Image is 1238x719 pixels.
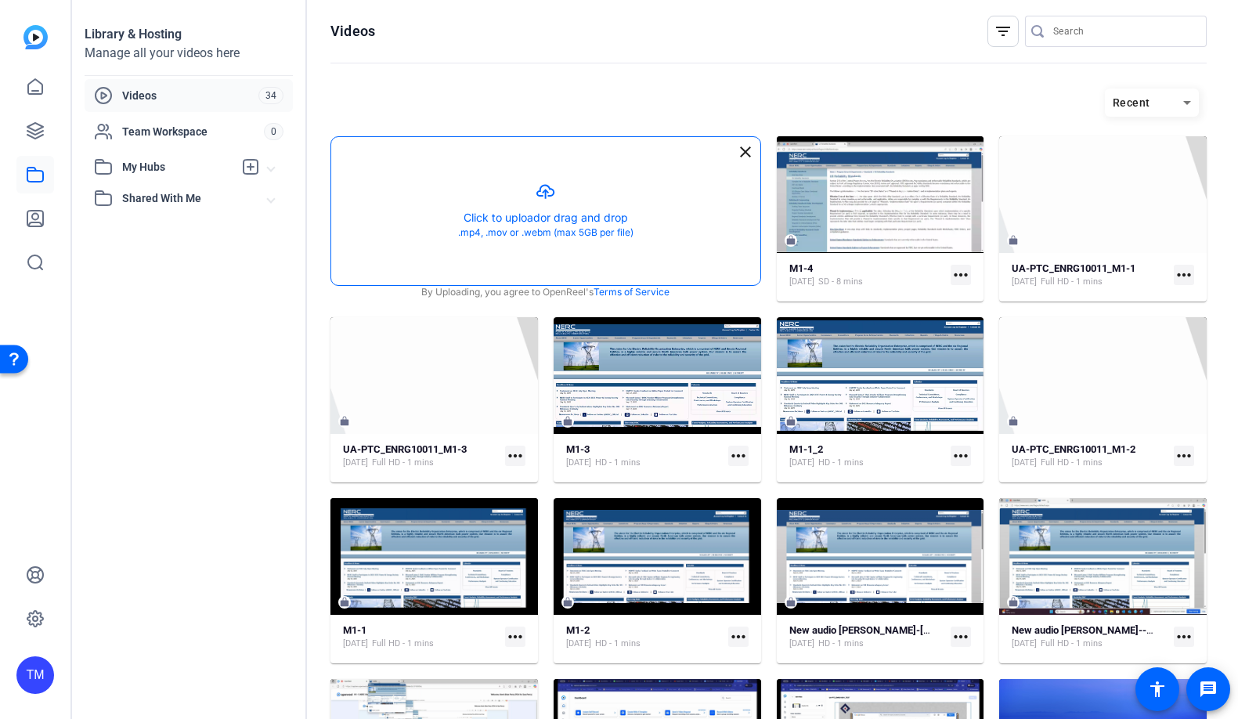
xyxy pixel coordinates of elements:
span: [DATE] [343,638,368,650]
span: HD - 1 mins [595,638,641,650]
div: Library & Hosting [85,25,293,44]
span: Team Workspace [122,124,264,139]
mat-icon: more_horiz [505,446,525,466]
mat-icon: more_horiz [505,627,525,647]
a: Terms of Service [594,285,670,299]
span: Shared With Me [122,190,268,207]
strong: M1-4 [789,262,813,274]
mat-icon: close [736,143,755,161]
span: Full HD - 1 mins [1041,457,1103,469]
span: Recent [1113,96,1150,109]
mat-icon: more_horiz [951,446,971,466]
mat-icon: more_horiz [728,627,749,647]
mat-expansion-panel-header: My Hubs [85,151,293,182]
a: M1-1_2[DATE]HD - 1 mins [789,443,945,469]
span: [DATE] [789,638,814,650]
a: M1-1[DATE]Full HD - 1 mins [343,624,499,650]
span: SD - 8 mins [818,276,863,288]
input: Search [1053,22,1194,41]
mat-icon: more_horiz [951,265,971,285]
span: Full HD - 1 mins [372,638,434,650]
span: [DATE] [1012,638,1037,650]
div: By Uploading, you agree to OpenReel's [331,285,760,299]
span: Full HD - 1 mins [1041,276,1103,288]
span: My Hubs [122,159,233,175]
h1: Videos [330,22,375,41]
span: 0 [264,123,283,140]
a: M1-3[DATE]HD - 1 mins [566,443,722,469]
span: Full HD - 1 mins [372,457,434,469]
strong: UA-PTC_ENRG10011_M1-3 [343,443,467,455]
mat-icon: more_horiz [1174,265,1194,285]
a: UA-PTC_ENRG10011_M1-1[DATE]Full HD - 1 mins [1012,262,1168,288]
mat-icon: filter_list [994,22,1012,41]
span: HD - 1 mins [818,457,864,469]
span: HD - 1 mins [595,457,641,469]
mat-icon: more_horiz [1174,627,1194,647]
span: Full HD - 1 mins [1041,638,1103,650]
mat-expansion-panel-header: Shared With Me [85,182,293,214]
a: New audio [PERSON_NAME]--POA-for-[PERSON_NAME]--UAPTC-SOW-1-25-ENRG-10011-M1-1--NERC-Glossary-of-... [1012,624,1168,650]
strong: M1-1 [343,624,366,636]
a: M1-4[DATE]SD - 8 mins [789,262,945,288]
img: blue-gradient.svg [23,25,48,49]
a: M1-2[DATE]HD - 1 mins [566,624,722,650]
div: TM [16,656,54,694]
mat-icon: more_horiz [1174,446,1194,466]
strong: M1-2 [566,624,590,636]
span: Videos [122,88,258,103]
span: [DATE] [789,276,814,288]
strong: UA-PTC_ENRG10011_M1-1 [1012,262,1135,274]
mat-icon: more_horiz [728,446,749,466]
span: HD - 1 mins [818,638,864,650]
mat-icon: accessibility [1148,680,1167,699]
a: UA-PTC_ENRG10011_M1-2[DATE]Full HD - 1 mins [1012,443,1168,469]
a: UA-PTC_ENRG10011_M1-3[DATE]Full HD - 1 mins [343,443,499,469]
mat-icon: message [1199,680,1218,699]
span: [DATE] [789,457,814,469]
strong: M1-1_2 [789,443,823,455]
strong: UA-PTC_ENRG10011_M1-2 [1012,443,1135,455]
span: [DATE] [566,457,591,469]
span: [DATE] [1012,276,1037,288]
a: New audio [PERSON_NAME]-[PERSON_NAME]-UAPTC-SOW-1-25-ENRG-10011-M1-2--Defined-Terms--175442525387... [789,624,945,650]
strong: M1-3 [566,443,590,455]
div: Manage all your videos here [85,44,293,63]
span: [DATE] [566,638,591,650]
span: [DATE] [343,457,368,469]
mat-icon: more_horiz [951,627,971,647]
span: [DATE] [1012,457,1037,469]
span: 34 [258,87,283,104]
